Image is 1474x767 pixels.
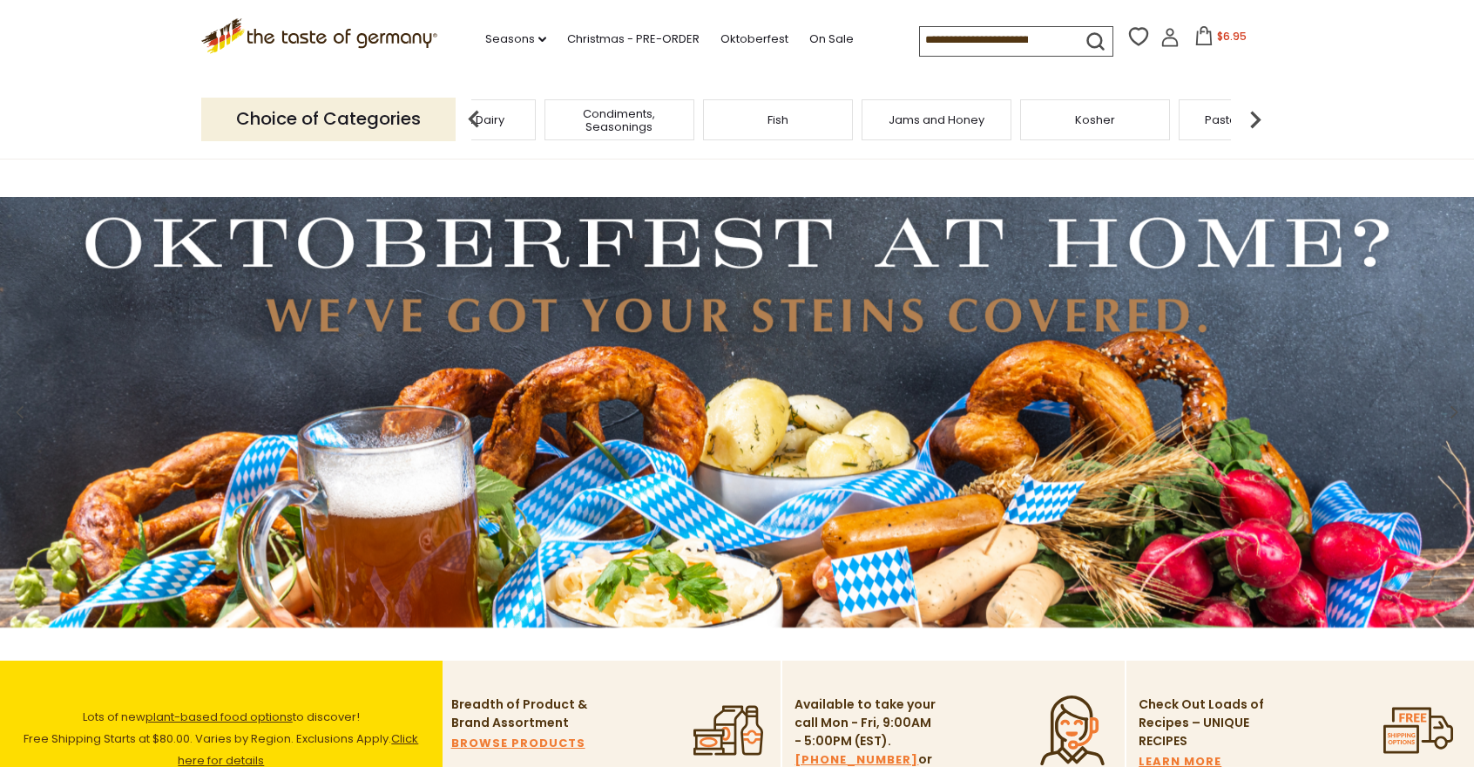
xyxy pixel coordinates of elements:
[485,30,546,49] a: Seasons
[451,696,595,732] p: Breadth of Product & Brand Assortment
[809,30,854,49] a: On Sale
[451,734,585,753] a: BROWSE PRODUCTS
[456,102,491,137] img: previous arrow
[201,98,456,140] p: Choice of Categories
[145,709,293,725] a: plant-based food options
[767,113,788,126] a: Fish
[720,30,788,49] a: Oktoberfest
[1183,26,1257,52] button: $6.95
[1217,29,1247,44] span: $6.95
[1205,113,1302,126] a: Pasta and Potato
[889,113,984,126] a: Jams and Honey
[567,30,700,49] a: Christmas - PRE-ORDER
[1075,113,1115,126] a: Kosher
[1139,696,1265,750] p: Check Out Loads of Recipes – UNIQUE RECIPES
[550,107,689,133] a: Condiments, Seasonings
[1238,102,1273,137] img: next arrow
